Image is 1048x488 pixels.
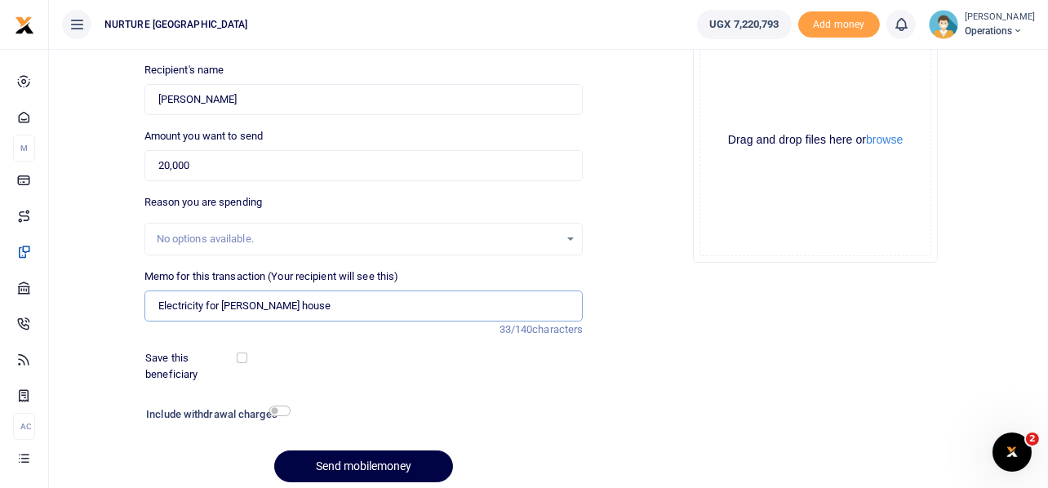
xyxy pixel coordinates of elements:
label: Amount you want to send [144,128,263,144]
h6: Include withdrawal charges [146,408,283,421]
li: M [13,135,35,162]
span: 33/140 [500,323,533,335]
li: Wallet ballance [691,10,797,39]
li: Toup your wallet [798,11,880,38]
span: characters [532,323,583,335]
img: logo-small [15,16,34,35]
span: UGX 7,220,793 [709,16,779,33]
a: Add money [798,17,880,29]
img: profile-user [929,10,958,39]
iframe: Intercom live chat [992,433,1032,472]
input: Loading name... [144,84,584,115]
div: No options available. [157,231,560,247]
a: profile-user [PERSON_NAME] Operations [929,10,1035,39]
span: Operations [965,24,1035,38]
div: File Uploader [693,18,938,263]
span: 2 [1026,433,1039,446]
label: Recipient's name [144,62,224,78]
button: Send mobilemoney [274,450,453,482]
label: Save this beneficiary [145,350,240,382]
a: logo-small logo-large logo-large [15,18,34,30]
input: UGX [144,150,584,181]
button: browse [866,134,903,145]
li: Ac [13,413,35,440]
input: Enter extra information [144,291,584,322]
label: Memo for this transaction (Your recipient will see this) [144,268,399,285]
small: [PERSON_NAME] [965,11,1035,24]
span: Add money [798,11,880,38]
div: Drag and drop files here or [700,132,930,148]
span: NURTURE [GEOGRAPHIC_DATA] [98,17,255,32]
label: Reason you are spending [144,194,262,211]
a: UGX 7,220,793 [697,10,791,39]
